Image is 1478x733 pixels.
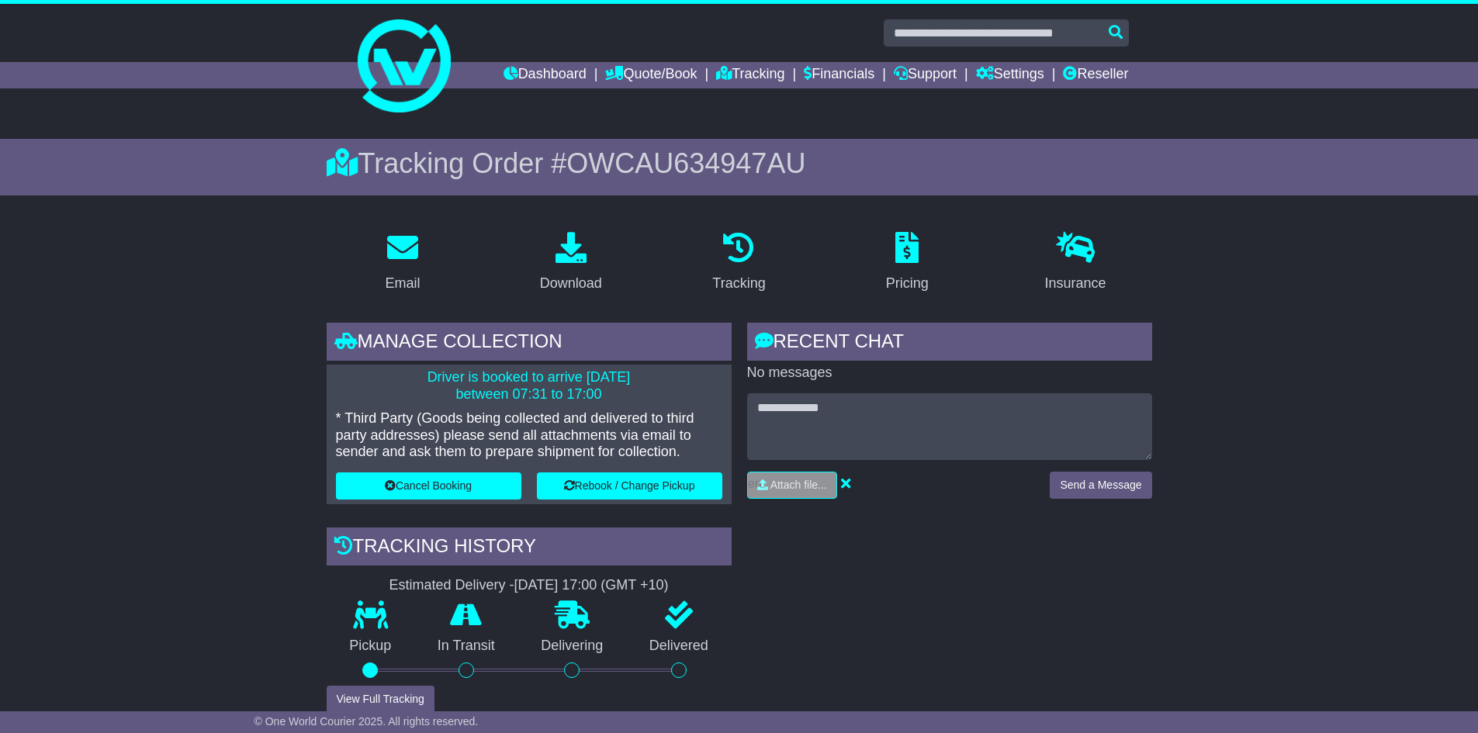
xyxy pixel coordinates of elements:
[327,577,732,594] div: Estimated Delivery -
[385,273,420,294] div: Email
[702,226,775,299] a: Tracking
[537,472,722,500] button: Rebook / Change Pickup
[414,638,518,655] p: In Transit
[540,273,602,294] div: Download
[504,62,587,88] a: Dashboard
[327,323,732,365] div: Manage collection
[712,273,765,294] div: Tracking
[336,369,722,403] p: Driver is booked to arrive [DATE] between 07:31 to 17:00
[1035,226,1116,299] a: Insurance
[327,147,1152,180] div: Tracking Order #
[254,715,479,728] span: © One World Courier 2025. All rights reserved.
[605,62,697,88] a: Quote/Book
[747,323,1152,365] div: RECENT CHAT
[894,62,957,88] a: Support
[327,527,732,569] div: Tracking history
[804,62,874,88] a: Financials
[747,365,1152,382] p: No messages
[327,638,415,655] p: Pickup
[518,638,627,655] p: Delivering
[876,226,939,299] a: Pricing
[1063,62,1128,88] a: Reseller
[976,62,1044,88] a: Settings
[375,226,430,299] a: Email
[530,226,612,299] a: Download
[327,686,434,713] button: View Full Tracking
[336,472,521,500] button: Cancel Booking
[1050,472,1151,499] button: Send a Message
[626,638,732,655] p: Delivered
[336,410,722,461] p: * Third Party (Goods being collected and delivered to third party addresses) please send all atta...
[886,273,929,294] div: Pricing
[514,577,669,594] div: [DATE] 17:00 (GMT +10)
[716,62,784,88] a: Tracking
[1045,273,1106,294] div: Insurance
[566,147,805,179] span: OWCAU634947AU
